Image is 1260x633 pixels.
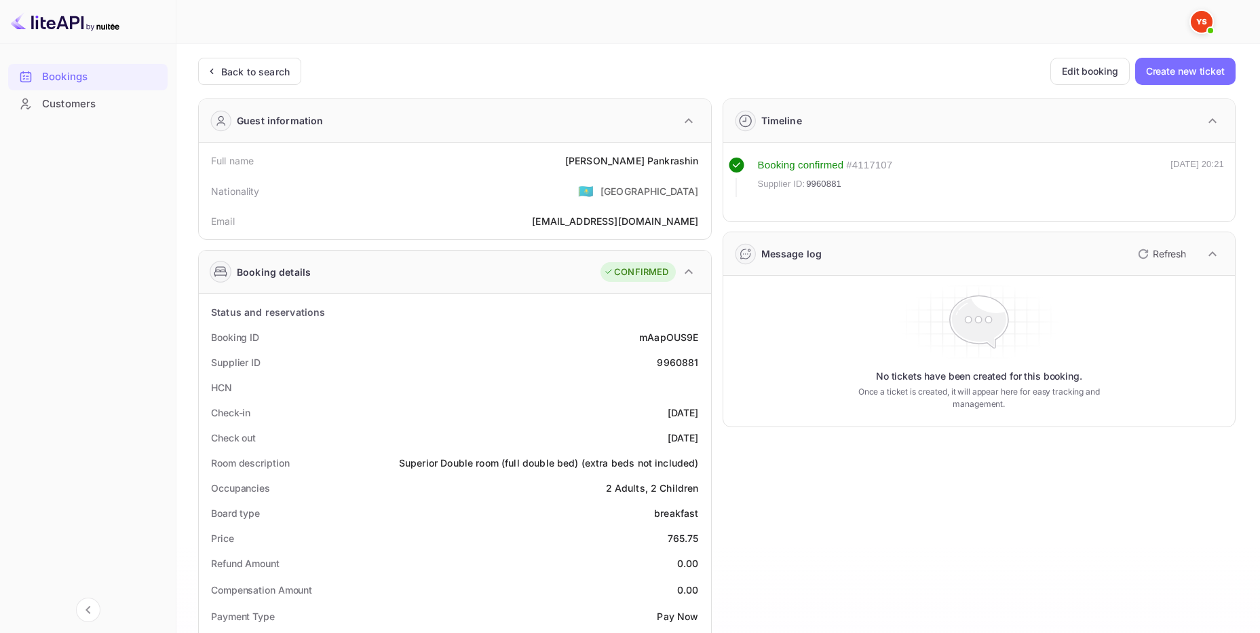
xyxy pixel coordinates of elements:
div: Bookings [8,64,168,90]
div: Occupancies [211,481,270,495]
div: Customers [8,91,168,117]
div: Refund Amount [211,556,280,571]
span: Supplier ID: [758,177,805,191]
div: Booking ID [211,330,259,344]
p: No tickets have been created for this booking. [876,369,1082,383]
div: 765.75 [668,531,699,545]
div: Nationality [211,184,260,198]
div: Compensation Amount [211,583,312,597]
div: Full name [211,153,254,168]
a: Customers [8,91,168,116]
div: Payment Type [211,609,275,623]
div: [GEOGRAPHIC_DATA] [600,184,699,198]
div: 9960881 [657,355,698,369]
div: Customers [42,96,161,112]
div: [EMAIL_ADDRESS][DOMAIN_NAME] [532,214,698,228]
div: Check out [211,431,256,445]
div: # 4117107 [846,158,892,173]
span: 9960881 [806,177,841,191]
div: mAapOUS9E [639,330,698,344]
img: Yandex Support [1191,11,1213,33]
button: Refresh [1130,243,1191,265]
div: Bookings [42,69,161,85]
div: Superior Double room (full double bed) (extra beds not included) [399,456,699,470]
div: [PERSON_NAME] Pankrashin [565,153,699,168]
div: Booking confirmed [758,158,844,173]
div: 0.00 [677,556,699,571]
div: Supplier ID [211,355,261,369]
button: Create new ticket [1135,58,1236,85]
div: Price [211,531,234,545]
span: United States [578,179,594,203]
div: Email [211,214,235,228]
div: HCN [211,380,232,395]
div: [DATE] 20:21 [1170,158,1224,197]
button: Edit booking [1050,58,1130,85]
div: Message log [761,247,822,261]
a: Bookings [8,64,168,89]
div: 0.00 [677,583,699,597]
div: [DATE] [668,431,699,445]
div: Check-in [211,405,250,420]
div: Pay Now [657,609,698,623]
div: Status and reservations [211,305,325,319]
div: [DATE] [668,405,699,420]
div: Room description [211,456,289,470]
div: Back to search [221,65,290,79]
p: Once a ticket is created, it will appear here for easy tracking and management. [841,386,1117,410]
div: Guest information [237,113,324,128]
button: Collapse navigation [76,598,100,622]
div: Timeline [761,113,802,128]
div: Booking details [237,265,311,279]
img: LiteAPI logo [11,11,119,33]
div: CONFIRMED [604,266,668,279]
div: breakfast [654,506,698,520]
div: 2 Adults, 2 Children [606,481,699,495]
div: Board type [211,506,260,520]
p: Refresh [1153,247,1186,261]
